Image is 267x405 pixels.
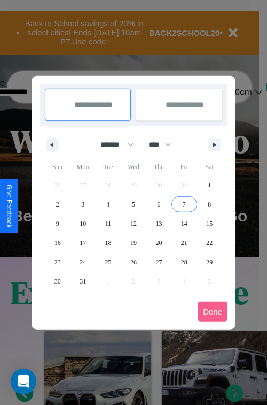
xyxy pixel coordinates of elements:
[11,369,36,394] div: Open Intercom Messenger
[54,272,61,291] span: 30
[70,214,95,233] button: 10
[171,214,197,233] button: 14
[206,253,213,272] span: 29
[146,214,171,233] button: 13
[206,214,213,233] span: 15
[80,272,86,291] span: 31
[96,233,121,253] button: 18
[45,195,70,214] button: 2
[121,214,146,233] button: 12
[121,233,146,253] button: 19
[146,195,171,214] button: 6
[208,175,211,195] span: 1
[105,233,112,253] span: 18
[80,233,86,253] span: 17
[96,214,121,233] button: 11
[5,185,13,228] div: Give Feedback
[171,158,197,175] span: Fri
[130,214,137,233] span: 12
[197,253,222,272] button: 29
[130,253,137,272] span: 26
[208,195,211,214] span: 8
[197,175,222,195] button: 1
[132,195,135,214] span: 5
[155,253,162,272] span: 27
[54,253,61,272] span: 23
[197,158,222,175] span: Sat
[146,253,171,272] button: 27
[45,253,70,272] button: 23
[146,158,171,175] span: Thu
[130,233,137,253] span: 19
[96,253,121,272] button: 25
[171,195,197,214] button: 7
[157,195,160,214] span: 6
[105,253,112,272] span: 25
[155,233,162,253] span: 20
[155,214,162,233] span: 13
[70,233,95,253] button: 17
[56,195,59,214] span: 2
[105,214,112,233] span: 11
[45,233,70,253] button: 16
[96,195,121,214] button: 4
[107,195,110,214] span: 4
[56,214,59,233] span: 9
[45,272,70,291] button: 30
[121,158,146,175] span: Wed
[45,158,70,175] span: Sun
[197,233,222,253] button: 22
[206,233,213,253] span: 22
[81,195,84,214] span: 3
[70,272,95,291] button: 31
[45,214,70,233] button: 9
[70,195,95,214] button: 3
[183,195,186,214] span: 7
[54,233,61,253] span: 16
[181,233,187,253] span: 21
[80,214,86,233] span: 10
[181,253,187,272] span: 28
[197,195,222,214] button: 8
[96,158,121,175] span: Tue
[121,195,146,214] button: 5
[70,158,95,175] span: Mon
[70,253,95,272] button: 24
[146,233,171,253] button: 20
[198,302,227,322] button: Done
[80,253,86,272] span: 24
[171,253,197,272] button: 28
[181,214,187,233] span: 14
[171,233,197,253] button: 21
[121,253,146,272] button: 26
[197,214,222,233] button: 15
